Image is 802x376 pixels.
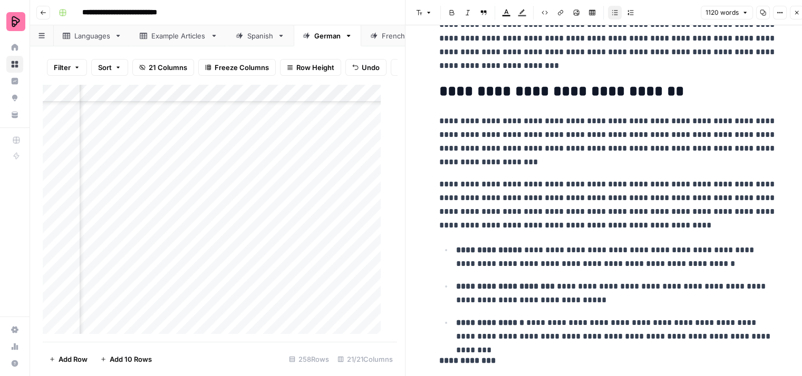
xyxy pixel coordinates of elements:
span: Sort [98,62,112,73]
button: Sort [91,59,128,76]
div: French [382,31,405,41]
span: Filter [54,62,71,73]
button: 1120 words [701,6,753,19]
div: Example Articles [151,31,206,41]
div: 21/21 Columns [333,351,397,368]
span: 1120 words [706,8,739,17]
span: Row Height [296,62,334,73]
button: Help + Support [6,355,23,372]
a: Insights [6,73,23,90]
button: Workspace: Preply [6,8,23,35]
button: Freeze Columns [198,59,276,76]
a: Opportunities [6,90,23,106]
button: Undo [345,59,386,76]
button: 21 Columns [132,59,194,76]
div: Spanish [247,31,273,41]
div: Languages [74,31,110,41]
a: Home [6,39,23,56]
button: Add Row [43,351,94,368]
button: Filter [47,59,87,76]
span: Undo [362,62,380,73]
span: 21 Columns [149,62,187,73]
span: Freeze Columns [215,62,269,73]
span: Add Row [59,354,88,364]
div: German [314,31,341,41]
a: Browse [6,56,23,73]
a: Your Data [6,106,23,123]
img: Preply Logo [6,12,25,31]
a: Languages [54,25,131,46]
span: Add 10 Rows [110,354,152,364]
button: Add 10 Rows [94,351,158,368]
a: Example Articles [131,25,227,46]
a: Settings [6,321,23,338]
a: Usage [6,338,23,355]
a: French [361,25,426,46]
a: Spanish [227,25,294,46]
a: German [294,25,361,46]
div: 258 Rows [285,351,333,368]
button: Row Height [280,59,341,76]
